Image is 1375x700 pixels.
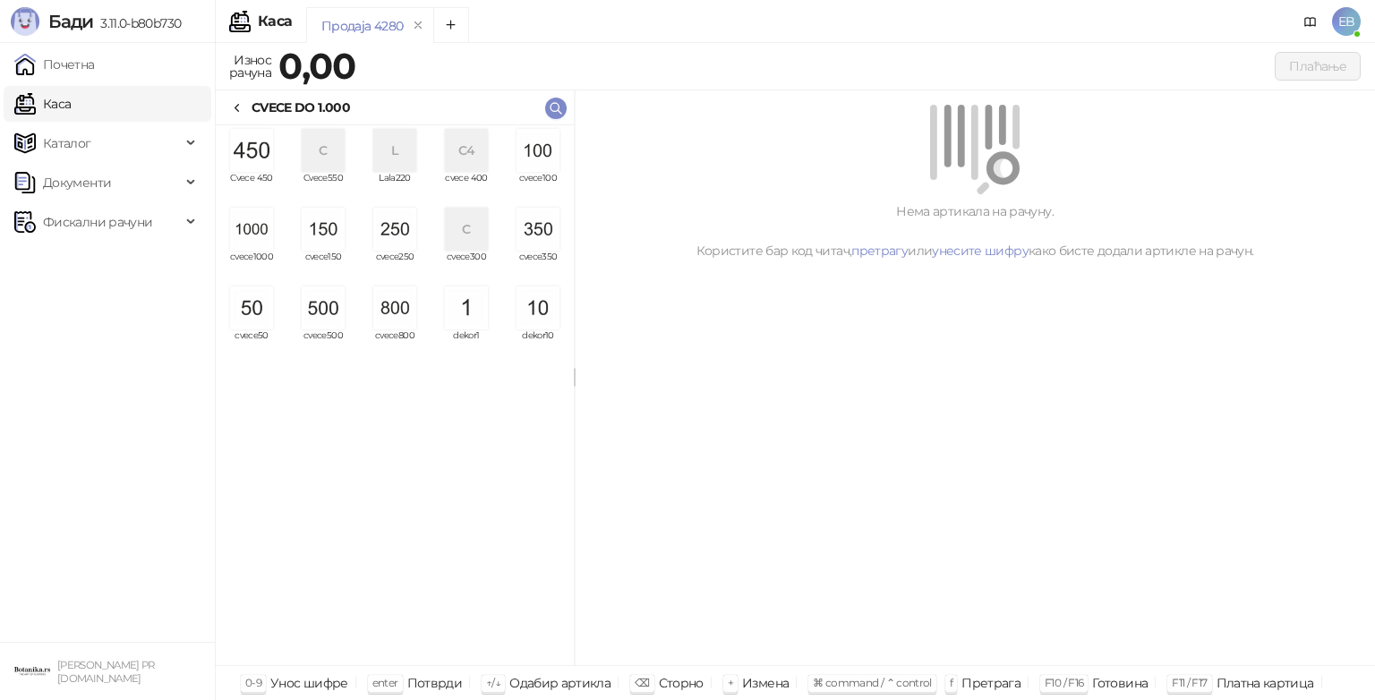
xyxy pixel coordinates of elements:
span: f [950,676,952,689]
button: Add tab [433,7,469,43]
div: Одабир артикла [509,671,611,695]
img: 64x64-companyLogo-0e2e8aaa-0bd2-431b-8613-6e3c65811325.png [14,653,50,689]
span: F10 / F16 [1045,676,1083,689]
button: Плаћање [1275,52,1361,81]
img: Slika [230,208,273,251]
span: ↑/↓ [486,676,500,689]
div: grid [216,125,574,665]
div: C [302,129,345,172]
span: dekor1 [438,331,495,358]
a: унесите шифру [932,243,1029,259]
img: Slika [445,286,488,329]
div: CVECE DO 1.000 [252,98,350,117]
div: L [373,129,416,172]
span: + [728,676,733,689]
span: Каталог [43,125,91,161]
span: Cvece550 [295,174,352,201]
button: remove [406,18,430,33]
img: Slika [517,286,559,329]
span: Фискални рачуни [43,204,152,240]
span: EB [1332,7,1361,36]
span: dekor10 [509,331,567,358]
img: Slika [302,208,345,251]
span: ⌫ [635,676,649,689]
span: F11 / F17 [1172,676,1207,689]
span: Cvece 450 [223,174,280,201]
span: enter [372,676,398,689]
small: [PERSON_NAME] PR [DOMAIN_NAME] [57,659,155,685]
span: 3.11.0-b80b730 [93,15,181,31]
img: Slika [230,129,273,172]
span: ⌘ command / ⌃ control [813,676,932,689]
div: Унос шифре [270,671,348,695]
a: Документација [1296,7,1325,36]
span: cvece250 [366,252,423,279]
div: Продаја 4280 [321,16,403,36]
img: Slika [373,208,416,251]
span: Документи [43,165,111,201]
img: Slika [373,286,416,329]
div: Износ рачуна [226,48,275,84]
div: Готовина [1092,671,1148,695]
a: Почетна [14,47,95,82]
span: cvece300 [438,252,495,279]
a: претрагу [851,243,908,259]
div: Претрага [961,671,1021,695]
div: Каса [258,14,292,29]
span: cvece350 [509,252,567,279]
a: Каса [14,86,71,122]
div: Нема артикала на рачуну. Користите бар код читач, или како бисте додали артикле на рачун. [596,201,1354,260]
span: cvece 400 [438,174,495,201]
span: cvece100 [509,174,567,201]
img: Slika [517,208,559,251]
span: cvece150 [295,252,352,279]
div: Сторно [659,671,704,695]
img: Slika [302,286,345,329]
div: Потврди [407,671,463,695]
div: C [445,208,488,251]
span: Бади [48,11,93,32]
span: cvece500 [295,331,352,358]
div: Измена [742,671,789,695]
img: Slika [230,286,273,329]
span: 0-9 [245,676,261,689]
div: C4 [445,129,488,172]
span: cvece800 [366,331,423,358]
div: Платна картица [1217,671,1314,695]
span: cvece50 [223,331,280,358]
strong: 0,00 [278,44,355,88]
span: Lala220 [366,174,423,201]
img: Slika [517,129,559,172]
span: cvece1000 [223,252,280,279]
img: Logo [11,7,39,36]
